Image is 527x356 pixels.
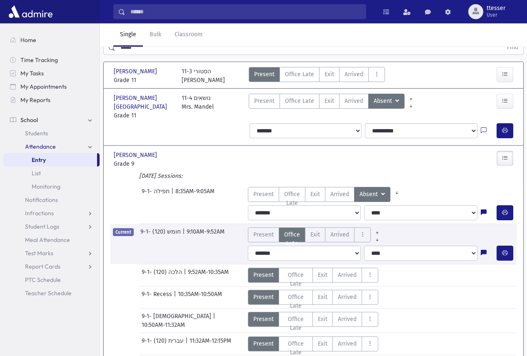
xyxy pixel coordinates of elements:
[253,339,274,348] span: Present
[253,271,274,279] span: Present
[254,97,275,105] span: Present
[20,70,44,77] span: My Tasks
[284,293,308,310] span: Office Late
[187,227,225,242] span: 9:10AM-9:52AM
[3,233,100,246] a: Meal Attendance
[114,67,159,76] span: [PERSON_NAME]
[25,236,70,244] span: Meal Attendance
[3,153,97,167] a: Entry
[142,312,213,321] span: 9-1- [DEMOGRAPHIC_DATA]
[3,193,100,207] a: Notifications
[253,315,274,324] span: Present
[345,70,363,79] span: Arrived
[318,293,327,301] span: Exit
[3,286,100,300] a: Teacher Schedule
[487,5,505,12] span: ttesser
[213,312,217,321] span: |
[143,23,168,47] a: Bulk
[284,190,300,207] span: Office Late
[185,336,190,351] span: |
[3,93,100,107] a: My Reports
[284,230,300,248] span: Office Late
[184,268,188,283] span: |
[3,167,100,180] a: List
[310,230,320,239] span: Exit
[354,187,390,202] button: Absent
[338,271,357,279] span: Arrived
[25,196,58,204] span: Notifications
[32,169,41,177] span: List
[7,3,55,20] img: AdmirePro
[285,70,314,79] span: Office Late
[248,187,403,202] div: AttTypes
[182,227,187,242] span: |
[254,70,275,79] span: Present
[168,23,209,47] a: Classroom
[25,263,60,270] span: Report Cards
[114,159,173,168] span: Grade 9
[249,67,385,85] div: AttTypes
[25,223,59,230] span: Student Logs
[171,187,175,202] span: |
[20,56,58,64] span: Time Tracking
[3,67,100,80] a: My Tasks
[3,33,100,47] a: Home
[330,190,349,199] span: Arrived
[25,276,61,284] span: PTC Schedule
[248,290,379,305] div: AttTypes
[25,209,54,217] span: Infractions
[487,12,505,18] span: User
[25,143,56,150] span: Attendance
[142,290,174,305] span: 9-1- Recess
[114,111,173,120] span: Grade 11
[318,315,327,324] span: Exit
[3,127,100,140] a: Students
[25,249,53,257] span: Test Marks
[32,156,46,164] span: Entry
[25,289,72,297] span: Teacher Schedule
[3,220,100,233] a: Student Logs
[330,230,349,239] span: Arrived
[182,94,214,120] div: 11-4 נושאים Mrs. Mandel
[142,268,184,283] span: 9-1- הלכה (120)
[253,190,274,199] span: Present
[32,183,60,190] span: Monitoring
[284,271,308,288] span: Office Late
[318,271,327,279] span: Exit
[374,97,394,106] span: Absent
[125,4,366,19] input: Search
[113,23,143,47] a: Single
[3,140,100,153] a: Attendance
[20,96,50,104] span: My Reports
[3,113,100,127] a: School
[3,53,100,67] a: Time Tracking
[248,227,384,242] div: AttTypes
[360,190,380,199] span: Absent
[3,273,100,286] a: PTC Schedule
[114,151,159,159] span: [PERSON_NAME]
[178,290,222,305] span: 10:35AM-10:50AM
[3,207,100,220] a: Infractions
[114,94,173,111] span: [PERSON_NAME][GEOGRAPHIC_DATA]
[248,268,379,283] div: AttTypes
[248,312,379,327] div: AttTypes
[174,290,178,305] span: |
[140,227,182,242] span: 9-1- חומש (120)
[182,67,225,85] div: 11-3 הסטורי [PERSON_NAME]
[310,190,320,199] span: Exit
[20,36,36,44] span: Home
[20,116,38,124] span: School
[188,268,229,283] span: 9:52AM-10:35AM
[502,40,523,55] button: Find
[368,94,405,109] button: Absent
[3,246,100,260] a: Test Marks
[3,80,100,93] a: My Appointments
[20,83,67,90] span: My Appointments
[249,94,405,120] div: AttTypes
[285,97,314,105] span: Office Late
[139,172,182,179] i: [DATE] Sessions:
[325,70,334,79] span: Exit
[253,293,274,301] span: Present
[190,336,231,351] span: 11:32AM-12:15PM
[3,180,100,193] a: Monitoring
